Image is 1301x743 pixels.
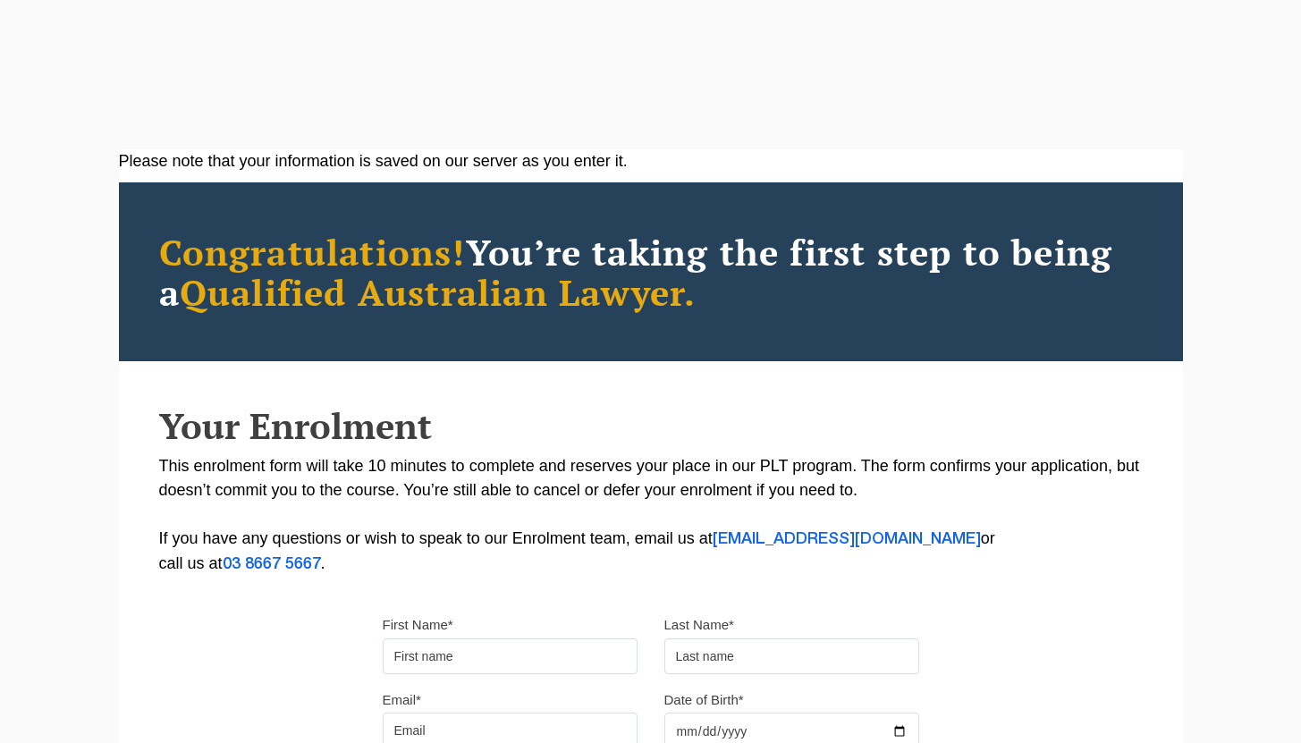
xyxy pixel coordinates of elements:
[159,228,466,275] span: Congratulations!
[664,616,734,634] label: Last Name*
[713,532,981,546] a: [EMAIL_ADDRESS][DOMAIN_NAME]
[223,557,321,571] a: 03 8667 5667
[119,149,1183,173] div: Please note that your information is saved on our server as you enter it.
[180,268,697,316] span: Qualified Australian Lawyer.
[383,638,638,674] input: First name
[664,638,919,674] input: Last name
[383,691,421,709] label: Email*
[159,232,1143,312] h2: You’re taking the first step to being a
[664,691,744,709] label: Date of Birth*
[383,616,453,634] label: First Name*
[159,406,1143,445] h2: Your Enrolment
[159,454,1143,577] p: This enrolment form will take 10 minutes to complete and reserves your place in our PLT program. ...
